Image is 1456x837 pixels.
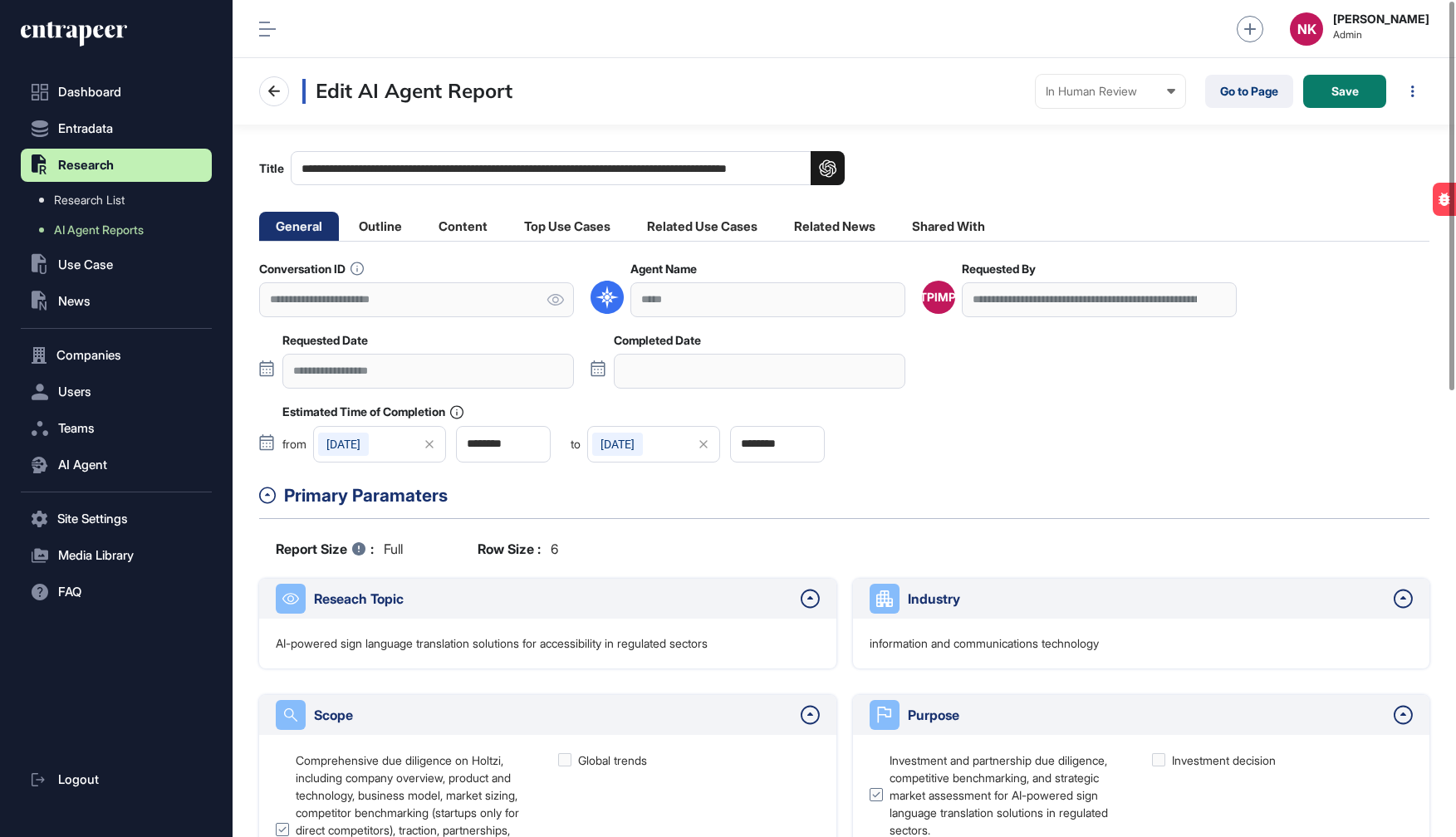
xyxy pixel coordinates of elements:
[318,433,369,456] div: [DATE]
[58,422,95,435] span: Teams
[507,212,627,241] li: Top Use Cases
[1303,75,1386,108] button: Save
[276,539,374,559] b: Report Size :
[571,438,581,450] span: to
[21,248,212,281] button: Use Case
[1205,75,1293,108] a: Go to Page
[58,258,113,272] span: Use Case
[777,212,892,241] li: Related News
[54,223,144,237] span: AI Agent Reports
[21,76,212,109] a: Dashboard
[259,151,845,185] label: Title
[58,295,91,308] span: News
[58,458,107,472] span: AI Agent
[58,86,121,99] span: Dashboard
[1172,751,1276,769] div: Investment decision
[29,185,212,215] a: Research List
[908,589,1386,609] div: Industry
[284,482,1429,509] div: Primary Paramaters
[302,79,512,104] h3: Edit AI Agent Report
[21,502,212,536] button: Site Settings
[578,751,647,769] div: Global trends
[58,385,91,399] span: Users
[314,589,792,609] div: Reseach Topic
[1333,29,1429,41] span: Admin
[58,585,81,599] span: FAQ
[422,212,504,241] li: Content
[282,334,368,347] label: Requested Date
[57,512,128,526] span: Site Settings
[21,539,212,572] button: Media Library
[21,285,212,318] button: News
[592,433,643,456] div: [DATE]
[908,705,1386,725] div: Purpose
[282,405,463,419] label: Estimated Time of Completion
[1333,12,1429,26] strong: [PERSON_NAME]
[911,291,967,304] div: KTPIMPM
[1331,86,1359,97] span: Save
[21,763,212,796] a: Logout
[29,215,212,245] a: AI Agent Reports
[21,149,212,182] button: Research
[54,193,125,207] span: Research List
[478,539,558,559] div: 6
[314,705,792,725] div: Scope
[962,262,1036,276] label: Requested By
[614,334,701,347] label: Completed Date
[21,412,212,445] button: Teams
[630,212,774,241] li: Related Use Cases
[630,262,697,276] label: Agent Name
[1046,85,1175,98] div: In Human Review
[895,212,1002,241] li: Shared With
[58,773,99,786] span: Logout
[58,122,113,135] span: Entradata
[259,212,339,241] li: General
[870,635,1099,652] p: information and communications technology
[291,151,845,185] input: Title
[342,212,419,241] li: Outline
[56,349,121,362] span: Companies
[21,339,212,372] button: Companies
[1290,12,1323,46] button: NK
[21,112,212,145] button: Entradata
[21,448,212,482] button: AI Agent
[276,635,708,652] p: AI-powered sign language translation solutions for accessibility in regulated sectors
[478,539,541,559] b: Row Size :
[21,375,212,409] button: Users
[58,159,114,172] span: Research
[259,262,364,276] label: Conversation ID
[282,438,306,450] span: from
[58,549,134,562] span: Media Library
[276,539,403,559] div: full
[21,575,212,609] button: FAQ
